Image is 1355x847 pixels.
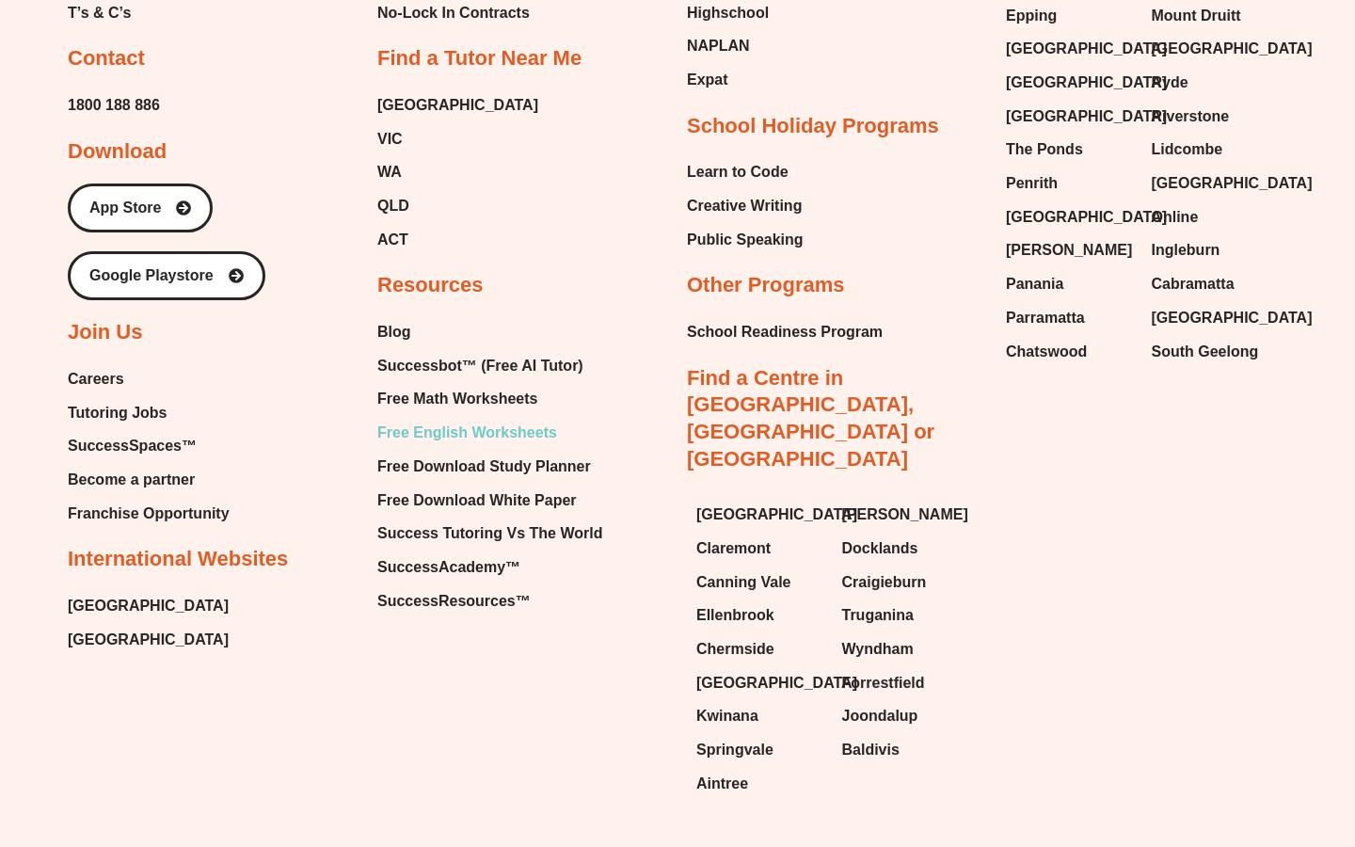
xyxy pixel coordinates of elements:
[1152,338,1259,366] span: South Geelong
[68,546,288,573] h2: International Websites
[89,200,161,216] span: App Store
[687,66,777,94] a: Expat
[696,635,823,663] a: Chermside
[68,399,230,427] a: Tutoring Jobs
[68,432,230,460] a: SuccessSpaces™
[377,553,602,582] a: SuccessAcademy™
[1152,236,1220,264] span: Ingleburn
[842,535,969,563] a: Docklands
[377,192,409,220] span: QLD
[1006,304,1085,332] span: Parramatta
[696,669,857,697] span: [GEOGRAPHIC_DATA]
[842,568,969,597] a: Craigieburn
[1006,236,1133,264] a: [PERSON_NAME]
[1152,304,1313,332] span: [GEOGRAPHIC_DATA]
[1032,634,1355,847] iframe: Chat Widget
[842,669,925,697] span: Forrestfield
[842,635,914,663] span: Wyndham
[1152,203,1279,232] a: Online
[687,32,777,60] a: NAPLAN
[842,736,969,764] a: Baldivis
[377,487,577,515] span: Free Download White Paper
[1152,270,1235,298] span: Cabramatta
[842,601,969,630] a: Truganina
[842,702,918,730] span: Joondalup
[68,466,230,494] a: Become a partner
[68,365,124,393] span: Careers
[1006,270,1063,298] span: Panania
[377,587,531,615] span: SuccessResources™
[68,399,167,427] span: Tutoring Jobs
[842,535,918,563] span: Docklands
[377,45,582,72] h2: Find a Tutor Near Me
[377,487,602,515] a: Free Download White Paper
[1152,338,1279,366] a: South Geelong
[377,272,484,299] h2: Resources
[687,158,789,186] span: Learn to Code
[1152,136,1223,164] span: Lidcombe
[696,736,823,764] a: Springvale
[1152,169,1313,198] span: [GEOGRAPHIC_DATA]
[1152,2,1241,30] span: Mount Druitt
[696,601,774,630] span: Ellenbrook
[842,635,969,663] a: Wyndham
[377,226,408,254] span: ACT
[696,702,823,730] a: Kwinana
[696,770,823,798] a: Aintree
[687,192,804,220] a: Creative Writing
[1006,270,1133,298] a: Panania
[377,519,602,548] a: Success Tutoring Vs The World
[842,702,969,730] a: Joondalup
[377,192,538,220] a: QLD
[696,736,773,764] span: Springvale
[842,501,968,529] span: [PERSON_NAME]
[1006,236,1132,264] span: [PERSON_NAME]
[687,32,750,60] span: NAPLAN
[377,125,538,153] a: VIC
[1006,136,1083,164] span: The Ponds
[687,318,883,346] a: School Readiness Program
[68,251,265,300] a: Google Playstore
[377,587,602,615] a: SuccessResources™
[687,192,802,220] span: Creative Writing
[377,385,602,413] a: Free Math Worksheets
[1152,169,1279,198] a: [GEOGRAPHIC_DATA]
[696,535,771,563] span: Claremont
[1006,304,1133,332] a: Parramatta
[68,500,230,528] span: Franchise Opportunity
[1006,203,1167,232] span: [GEOGRAPHIC_DATA]
[696,635,774,663] span: Chermside
[687,158,804,186] a: Learn to Code
[687,66,728,94] span: Expat
[1152,270,1279,298] a: Cabramatta
[377,158,538,186] a: WA
[377,352,602,380] a: Successbot™ (Free AI Tutor)
[696,501,823,529] a: [GEOGRAPHIC_DATA]
[1152,103,1279,131] a: Riverstone
[1006,203,1133,232] a: [GEOGRAPHIC_DATA]
[377,226,538,254] a: ACT
[1006,103,1133,131] a: [GEOGRAPHIC_DATA]
[1152,136,1279,164] a: Lidcombe
[687,366,934,471] a: Find a Centre in [GEOGRAPHIC_DATA], [GEOGRAPHIC_DATA] or [GEOGRAPHIC_DATA]
[1006,338,1133,366] a: Chatswood
[377,352,583,380] span: Successbot™ (Free AI Tutor)
[377,158,402,186] span: WA
[1006,136,1133,164] a: The Ponds
[68,592,229,620] a: [GEOGRAPHIC_DATA]
[687,226,804,254] a: Public Speaking
[1006,35,1133,63] a: [GEOGRAPHIC_DATA]
[68,626,229,654] span: [GEOGRAPHIC_DATA]
[696,501,857,529] span: [GEOGRAPHIC_DATA]
[696,702,758,730] span: Kwinana
[377,419,602,447] a: Free English Worksheets
[377,318,602,346] a: Blog
[696,601,823,630] a: Ellenbrook
[1152,69,1188,97] span: Ryde
[377,125,403,153] span: VIC
[1006,2,1057,30] span: Epping
[1152,304,1279,332] a: [GEOGRAPHIC_DATA]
